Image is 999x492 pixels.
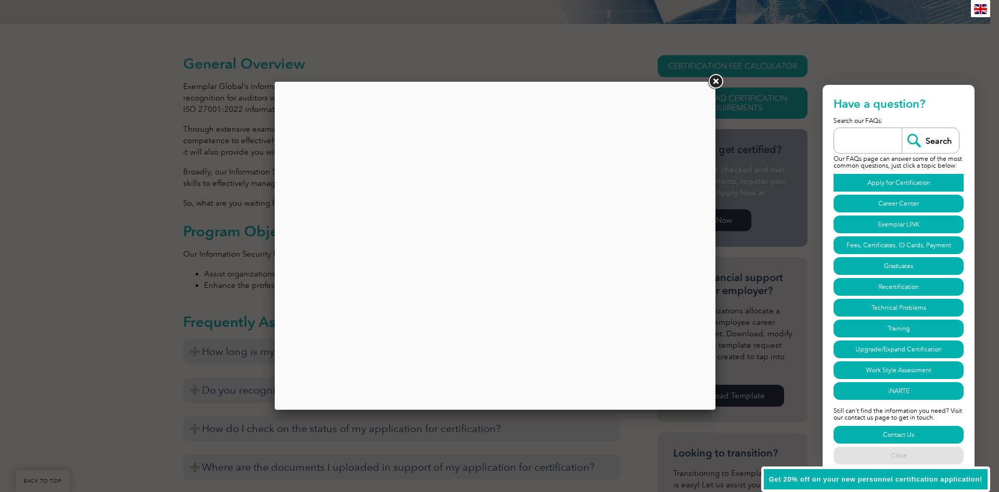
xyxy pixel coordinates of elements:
[834,236,964,254] a: Fees, Certificates, ID Cards, Payment
[902,128,959,153] input: Search
[834,361,964,379] a: Work Style Assessment
[834,401,964,424] p: Still can't find the information you need? Visit our contact us page to get in touch.
[834,96,964,116] h2: Have a question?
[834,174,964,192] a: Apply for Certification
[834,116,964,128] p: Search our FAQs:
[834,320,964,337] a: Training
[769,475,982,483] span: Get 20% off on your new personnel certification application!
[834,195,964,212] a: Career Center
[834,154,964,172] p: Our FAQs page can answer some of the most common questions, just click a topic below:
[834,340,964,358] a: Upgrade/Expand Certification
[834,426,964,444] a: Contact Us
[834,257,964,275] a: Graduates
[834,447,964,464] a: Close
[706,72,725,91] a: Close
[834,278,964,296] a: Recertification
[834,216,964,233] a: Exemplar LINK
[834,299,964,317] a: Technical Problems
[974,4,987,14] img: en
[834,382,964,400] a: iNARTE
